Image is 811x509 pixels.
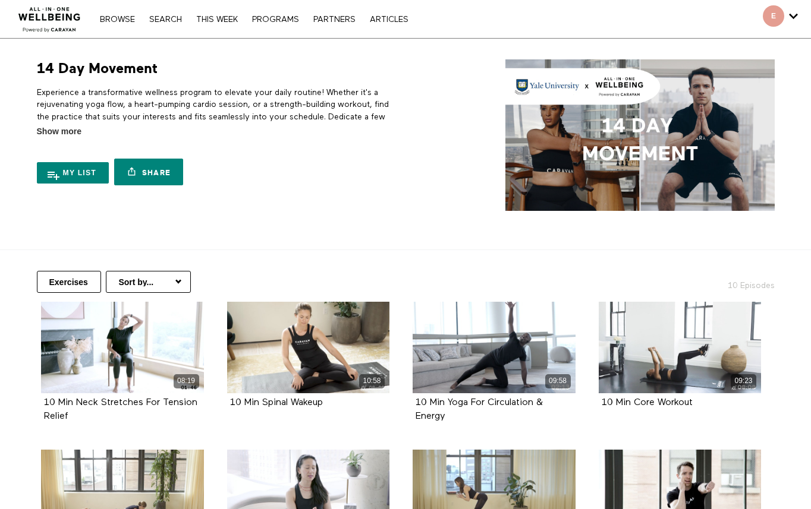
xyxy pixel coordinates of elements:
a: Search [143,15,188,24]
a: 10 Min Yoga For Circulation & Energy 09:58 [413,302,576,393]
p: Experience a transformative wellness program to elevate your daily routine! Whether it's a rejuve... [37,87,401,147]
h2: 10 Episodes [648,271,782,292]
button: My list [37,162,109,184]
a: ARTICLES [364,15,414,24]
a: PARTNERS [307,15,362,24]
a: 10 Min Core Workout [602,398,693,407]
a: 10 Min Spinal Wakeup [230,398,323,407]
div: 09:58 [545,374,571,388]
a: Browse [94,15,141,24]
div: 10:58 [359,374,385,388]
a: PROGRAMS [246,15,305,24]
a: 10 Min Neck Stretches For Tension Relief 08:19 [41,302,204,393]
a: 10 Min Spinal Wakeup 10:58 [227,302,390,393]
div: 09:23 [731,374,756,388]
a: 10 Min Core Workout 09:23 [599,302,762,393]
a: Share [114,159,183,185]
span: Show more [37,125,81,138]
a: THIS WEEK [190,15,244,24]
nav: Primary [94,13,414,25]
a: 10 Min Yoga For Circulation & Energy [416,398,543,421]
img: 14 Day Movement [505,59,775,211]
h1: 14 Day Movement [37,59,158,78]
a: 10 Min Neck Stretches For Tension Relief [44,398,197,421]
strong: 10 Min Core Workout [602,398,693,407]
strong: 10 Min Spinal Wakeup [230,398,323,407]
div: 08:19 [174,374,199,388]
